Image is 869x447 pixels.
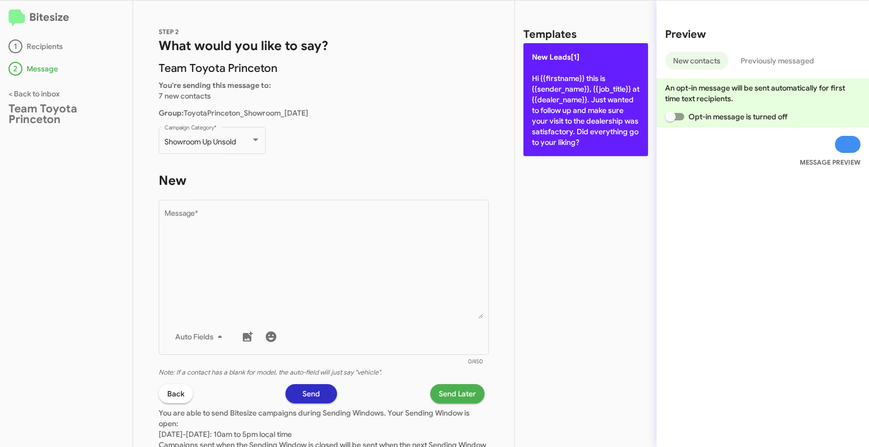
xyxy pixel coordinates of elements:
h1: What would you like to say? [159,37,489,54]
button: Send Later [430,384,485,403]
h1: New [159,172,489,189]
b: You're sending this message to: [159,80,271,90]
a: < Back to inbox [9,89,60,99]
span: New contacts [673,52,720,70]
button: Send [285,384,337,403]
mat-hint: 0/450 [468,359,483,365]
span: ToyotaPrinceton_Showroom_[DATE] [159,108,308,118]
span: New Leads[1] [532,52,579,62]
button: New contacts [665,52,728,70]
div: 1 [9,39,22,53]
span: Send Later [439,384,476,403]
span: Send [302,384,320,403]
h2: Templates [523,26,577,43]
p: An opt-in message will be sent automatically for first time text recipients. [665,83,860,104]
div: Message [9,62,124,76]
button: Auto Fields [167,327,235,346]
button: Back [159,384,193,403]
span: Back [167,384,184,403]
i: Note: If a contact has a blank for model, the auto-field will just say "vehicle". [159,368,382,377]
span: STEP 2 [159,28,179,36]
span: Showroom Up Unsold [165,137,236,147]
button: Previously messaged [733,52,822,70]
b: Group: [159,108,184,118]
h2: Bitesize [9,9,124,27]
span: Previously messaged [741,52,814,70]
span: Opt-in message is turned off [688,110,788,123]
p: Hi {{firstname}} this is {{sender_name}}, {{job_title}} at {{dealer_name}}. Just wanted to follow... [523,43,648,156]
div: 2 [9,62,22,76]
p: Team Toyota Princeton [159,63,489,74]
span: 7 new contacts [159,91,211,101]
small: MESSAGE PREVIEW [800,157,860,168]
div: Team Toyota Princeton [9,103,124,125]
img: logo-minimal.svg [9,10,25,27]
div: Recipients [9,39,124,53]
span: Auto Fields [175,327,226,346]
h2: Preview [665,26,860,43]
